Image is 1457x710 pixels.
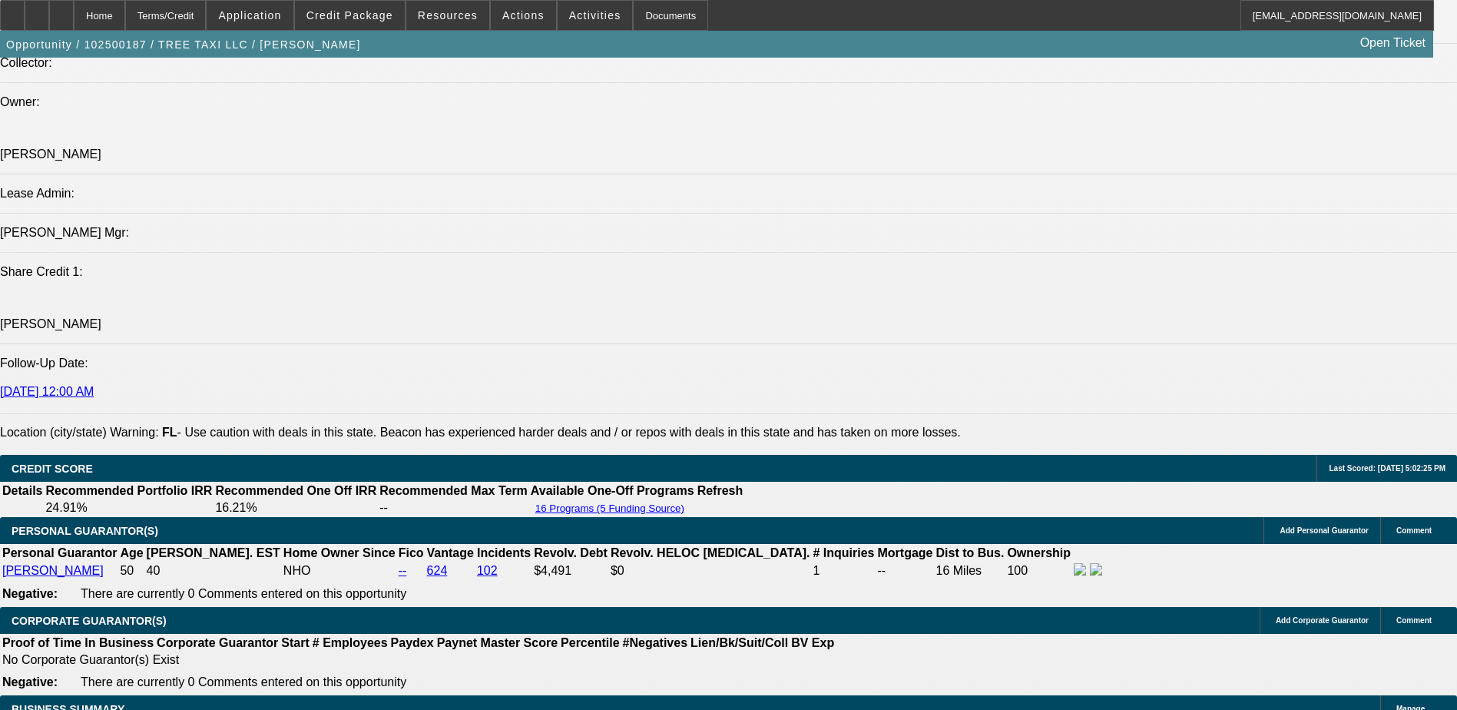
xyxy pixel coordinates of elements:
[427,564,448,577] a: 624
[147,546,280,559] b: [PERSON_NAME]. EST
[558,1,633,30] button: Activities
[569,9,621,22] span: Activities
[218,9,281,22] span: Application
[214,500,377,516] td: 16.21%
[2,564,104,577] a: [PERSON_NAME]
[295,1,405,30] button: Credit Package
[406,1,489,30] button: Resources
[623,636,688,649] b: #Negatives
[697,483,744,499] th: Refresh
[306,9,393,22] span: Credit Package
[162,426,177,439] b: FL
[2,635,154,651] th: Proof of Time In Business
[283,562,396,579] td: NHO
[2,675,58,688] b: Negative:
[611,546,810,559] b: Revolv. HELOC [MEDICAL_DATA].
[399,546,424,559] b: Fico
[1280,526,1369,535] span: Add Personal Guarantor
[120,546,143,559] b: Age
[2,652,841,668] td: No Corporate Guarantor(s) Exist
[162,426,961,439] label: - Use caution with deals in this state. Beacon has experienced harder deals and / or repos with d...
[1329,464,1445,473] span: Last Scored: [DATE] 5:02:25 PM
[610,562,811,579] td: $0
[477,546,531,559] b: Incidents
[12,463,93,475] span: CREDIT SCORE
[936,546,1005,559] b: Dist to Bus.
[1090,563,1102,576] img: linkedin-icon.png
[502,9,545,22] span: Actions
[534,546,608,559] b: Revolv. Debt
[45,483,213,499] th: Recommended Portfolio IRR
[1396,616,1432,625] span: Comment
[877,562,934,579] td: --
[379,500,528,516] td: --
[1354,30,1432,56] a: Open Ticket
[207,1,293,30] button: Application
[45,500,213,516] td: 24.91%
[12,525,158,537] span: PERSONAL GUARANTOR(S)
[81,675,406,688] span: There are currently 0 Comments entered on this opportunity
[1006,562,1071,579] td: 100
[1276,616,1369,625] span: Add Corporate Guarantor
[690,636,788,649] b: Lien/Bk/Suit/Coll
[399,564,407,577] a: --
[812,562,875,579] td: 1
[477,564,498,577] a: 102
[6,38,361,51] span: Opportunity / 102500187 / TREE TAXI LLC / [PERSON_NAME]
[2,483,43,499] th: Details
[146,562,281,579] td: 40
[379,483,528,499] th: Recommended Max Term
[1396,526,1432,535] span: Comment
[530,483,695,499] th: Available One-Off Programs
[2,587,58,600] b: Negative:
[119,562,144,579] td: 50
[561,636,619,649] b: Percentile
[283,546,396,559] b: Home Owner Since
[791,636,834,649] b: BV Exp
[491,1,556,30] button: Actions
[391,636,434,649] b: Paydex
[1074,563,1086,576] img: facebook-icon.png
[935,562,1005,579] td: 16 Miles
[418,9,478,22] span: Resources
[437,636,558,649] b: Paynet Master Score
[813,546,874,559] b: # Inquiries
[533,562,608,579] td: $4,491
[157,636,278,649] b: Corporate Guarantor
[878,546,933,559] b: Mortgage
[12,615,167,627] span: CORPORATE GUARANTOR(S)
[214,483,377,499] th: Recommended One Off IRR
[531,502,689,515] button: 16 Programs (5 Funding Source)
[1007,546,1071,559] b: Ownership
[2,546,117,559] b: Personal Guarantor
[427,546,474,559] b: Vantage
[281,636,309,649] b: Start
[81,587,406,600] span: There are currently 0 Comments entered on this opportunity
[313,636,388,649] b: # Employees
